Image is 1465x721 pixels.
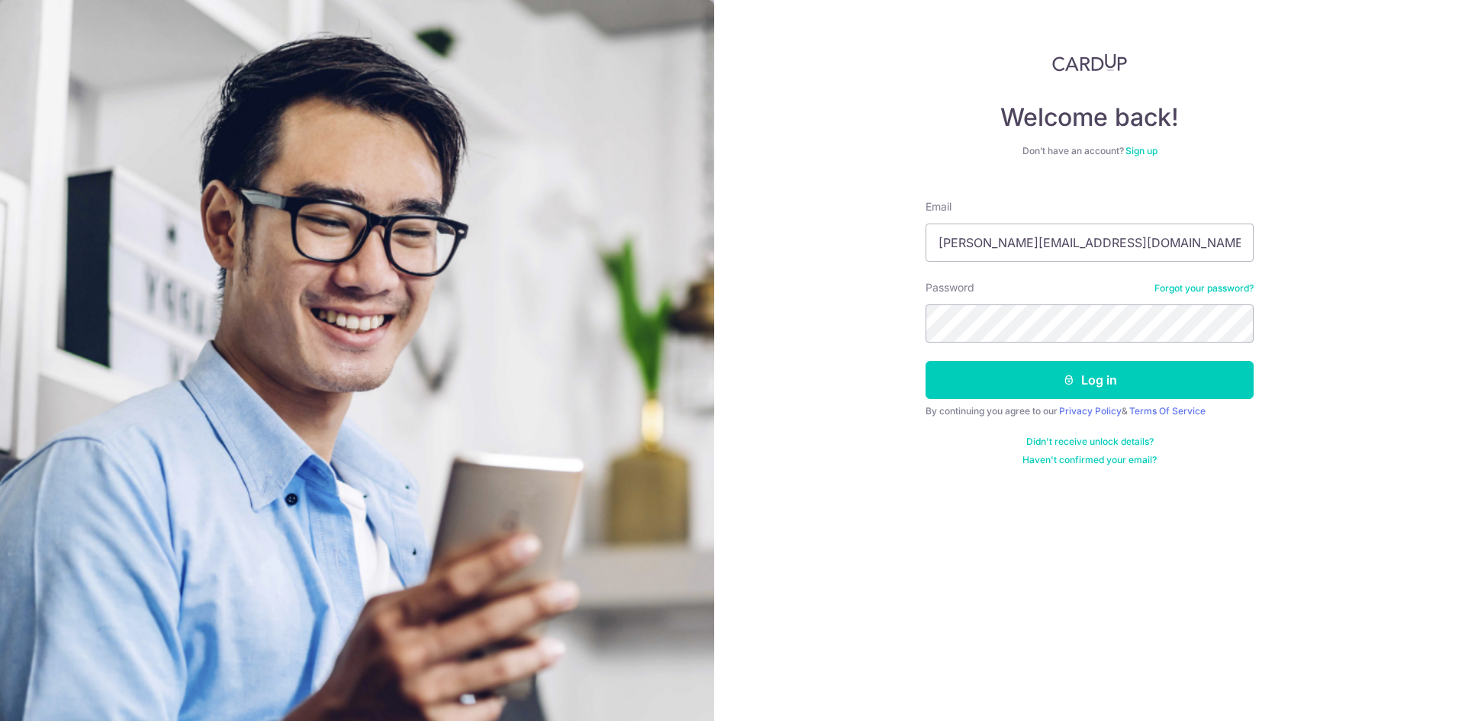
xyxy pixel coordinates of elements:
[926,224,1254,262] input: Enter your Email
[1125,145,1158,156] a: Sign up
[926,280,974,295] label: Password
[926,405,1254,417] div: By continuing you agree to our &
[926,145,1254,157] div: Don’t have an account?
[1022,454,1157,466] a: Haven't confirmed your email?
[1154,282,1254,295] a: Forgot your password?
[926,361,1254,399] button: Log in
[1129,405,1206,417] a: Terms Of Service
[1052,53,1127,72] img: CardUp Logo
[926,199,951,214] label: Email
[926,102,1254,133] h4: Welcome back!
[1059,405,1122,417] a: Privacy Policy
[1026,436,1154,448] a: Didn't receive unlock details?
